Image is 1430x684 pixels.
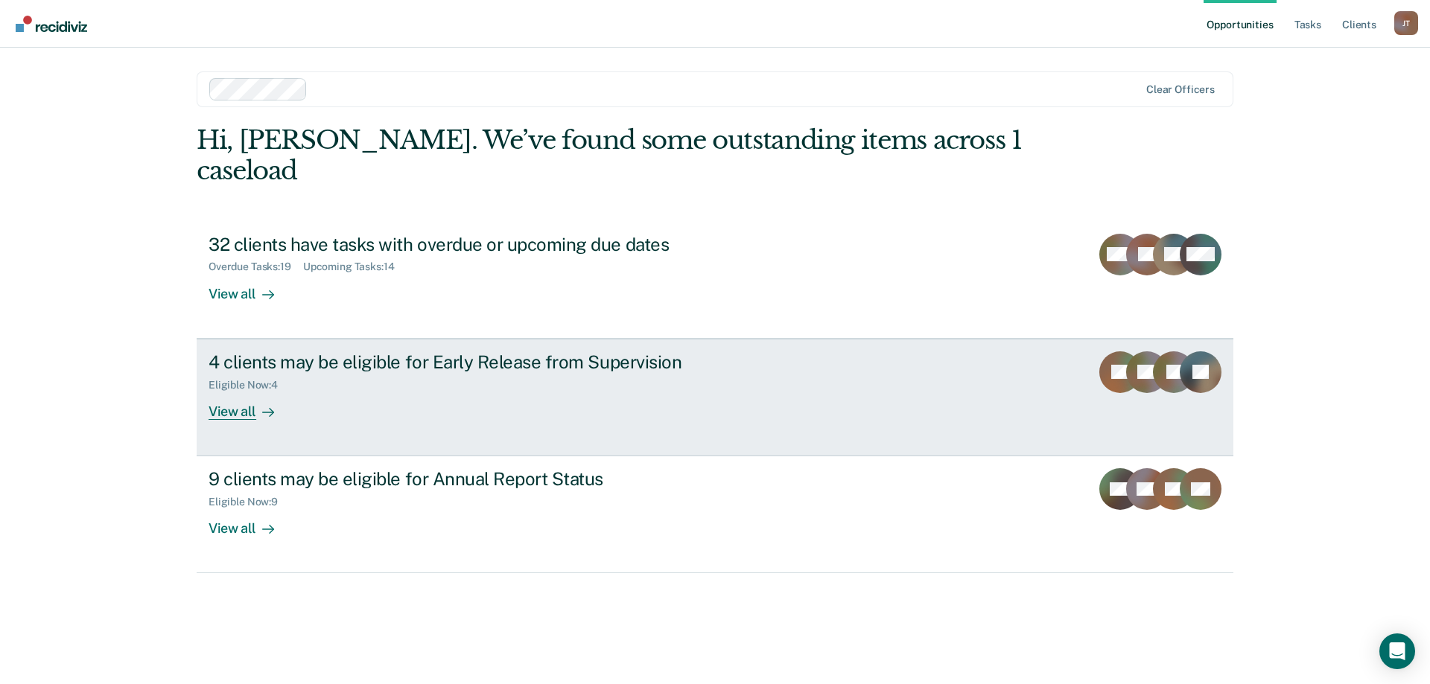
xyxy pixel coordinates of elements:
[209,468,731,490] div: 9 clients may be eligible for Annual Report Status
[209,351,731,373] div: 4 clients may be eligible for Early Release from Supervision
[209,391,292,420] div: View all
[197,222,1233,339] a: 32 clients have tasks with overdue or upcoming due datesOverdue Tasks:19Upcoming Tasks:14View all
[209,496,290,508] div: Eligible Now : 9
[1394,11,1418,35] button: Profile dropdown button
[209,379,290,391] div: Eligible Now : 4
[197,125,1026,186] div: Hi, [PERSON_NAME]. We’ve found some outstanding items across 1 caseload
[209,508,292,537] div: View all
[209,234,731,255] div: 32 clients have tasks with overdue or upcoming due dates
[209,261,303,273] div: Overdue Tasks : 19
[1394,11,1418,35] div: J T
[1146,83,1215,96] div: Clear officers
[197,339,1233,456] a: 4 clients may be eligible for Early Release from SupervisionEligible Now:4View all
[1379,633,1415,669] div: Open Intercom Messenger
[303,261,407,273] div: Upcoming Tasks : 14
[197,456,1233,573] a: 9 clients may be eligible for Annual Report StatusEligible Now:9View all
[16,16,87,32] img: Recidiviz
[209,273,292,302] div: View all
